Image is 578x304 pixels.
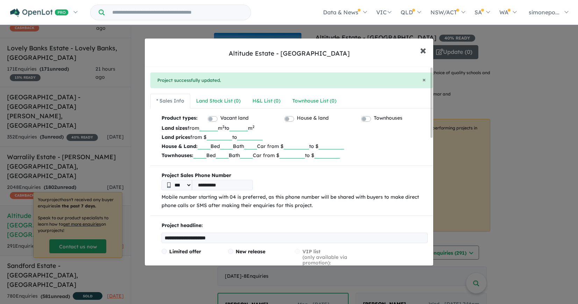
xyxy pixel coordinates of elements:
[196,97,241,105] div: Land Stock List ( 0 )
[162,125,187,131] b: Land sizes
[292,97,336,105] div: Townhouse List ( 0 )
[106,5,249,20] input: Try estate name, suburb, builder or developer
[222,124,224,129] sup: 2
[420,42,426,57] span: ×
[167,182,171,188] img: Phone icon
[297,114,329,122] label: House & land
[422,77,426,83] button: Close
[162,143,198,149] b: House & Land:
[150,72,433,89] div: Project successfully updated.
[529,9,559,16] span: simonepo...
[156,97,184,105] div: * Sales Info
[422,76,426,84] span: ×
[162,193,428,210] p: Mobile number starting with 04 is preferred, as this phone number will be shared with buyers to m...
[220,114,249,122] label: Vacant land
[10,8,69,17] img: Openlot PRO Logo White
[169,248,201,255] span: Limited offer
[236,248,265,255] span: New release
[229,49,350,58] div: Altitude Estate - [GEOGRAPHIC_DATA]
[162,221,428,230] p: Project headline:
[162,133,428,142] p: from $ to
[374,114,402,122] label: Townhouses
[252,124,255,129] sup: 2
[162,152,193,158] b: Townhouses:
[162,114,198,123] b: Product types:
[252,97,280,105] div: H&L List ( 0 )
[162,151,428,160] p: Bed Bath Car from $ to $
[162,134,190,140] b: Land prices
[162,142,428,151] p: Bed Bath Car from $ to $
[162,171,428,180] b: Project Sales Phone Number
[162,123,428,133] p: from m to m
